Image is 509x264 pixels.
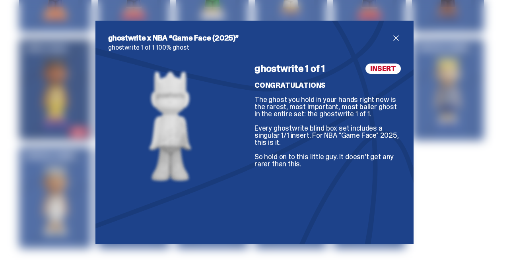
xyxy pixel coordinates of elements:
[365,64,401,74] span: INSERT
[254,82,401,168] div: The ghost you hold in your hands right now is the rarest, most important, most baller ghost in th...
[142,64,196,187] img: NBA%20Game%20Face%20-%20Website%20Archive.71%201.png
[108,44,401,51] p: ghostwrite 1 of 1 100% ghost
[254,81,326,90] b: CONGRATULATIONS
[254,64,325,73] h4: ghostwrite 1 of 1
[391,33,401,43] button: close
[108,33,391,43] h2: ghostwrite x NBA “Game Face (2025)”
